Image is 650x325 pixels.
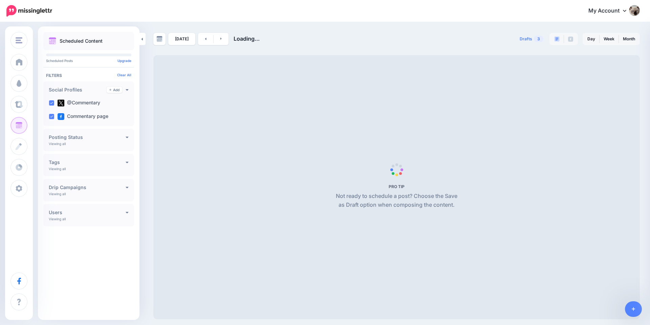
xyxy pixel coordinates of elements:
p: Viewing all [49,192,66,196]
img: menu.png [16,37,22,43]
a: [DATE] [168,33,195,45]
span: Drafts [520,37,532,41]
p: Viewing all [49,142,66,146]
h4: Tags [49,160,126,165]
a: Upgrade [117,59,131,63]
h4: Social Profiles [49,87,107,92]
img: facebook-grey-square.png [568,37,573,42]
label: @Commentary [58,100,100,106]
a: Clear All [117,73,131,77]
h5: PRO TIP [333,184,460,189]
h4: Users [49,210,126,215]
a: Add [107,87,122,93]
a: Drafts3 [516,33,547,45]
img: calendar-grey-darker.png [156,36,162,42]
img: facebook-square.png [58,113,64,120]
img: Missinglettr [6,5,52,17]
p: Viewing all [49,217,66,221]
a: Week [600,34,619,44]
label: Commentary page [58,113,108,120]
a: Month [619,34,639,44]
h4: Filters [46,73,131,78]
h4: Drip Campaigns [49,185,126,190]
span: Loading... [234,35,260,42]
img: twitter-square.png [58,100,64,106]
a: Day [583,34,599,44]
img: paragraph-boxed.png [554,36,560,42]
p: Scheduled Content [60,39,103,43]
h4: Posting Status [49,135,126,140]
p: Viewing all [49,167,66,171]
p: Scheduled Posts [46,59,131,62]
p: Not ready to schedule a post? Choose the Save as Draft option when composing the content. [333,192,460,209]
a: My Account [582,3,640,19]
img: calendar.png [49,37,56,45]
span: 3 [534,36,543,42]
